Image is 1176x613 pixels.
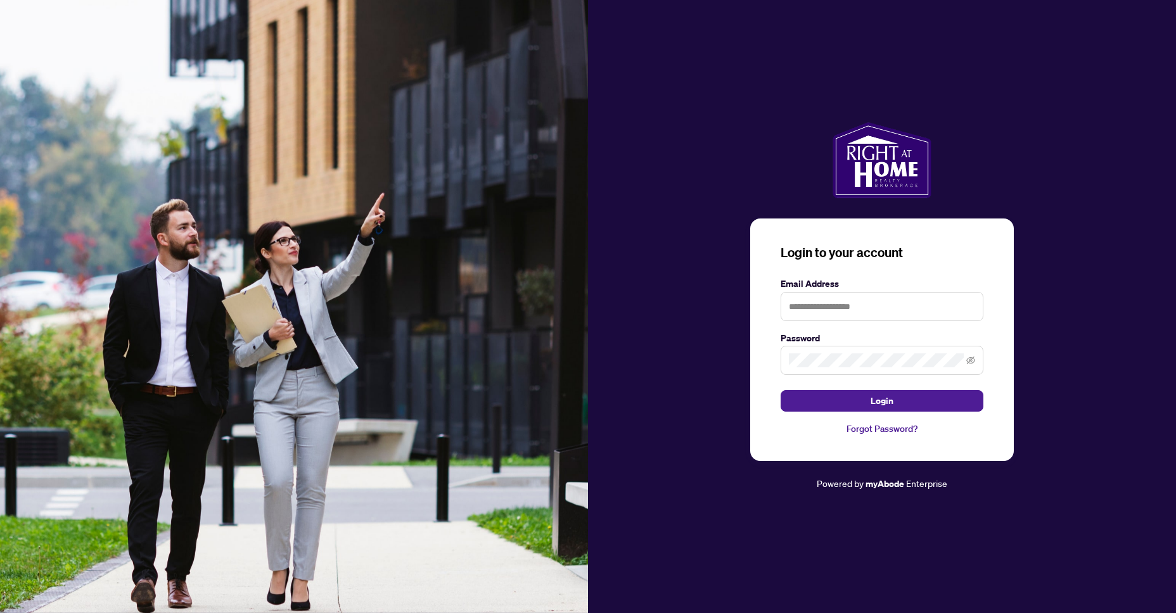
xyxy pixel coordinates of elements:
[817,477,864,489] span: Powered by
[833,122,931,198] img: ma-logo
[781,331,983,345] label: Password
[871,391,893,411] span: Login
[966,356,975,365] span: eye-invisible
[866,477,904,491] a: myAbode
[781,390,983,412] button: Login
[781,422,983,436] a: Forgot Password?
[781,244,983,262] h3: Login to your account
[781,277,983,291] label: Email Address
[906,477,947,489] span: Enterprise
